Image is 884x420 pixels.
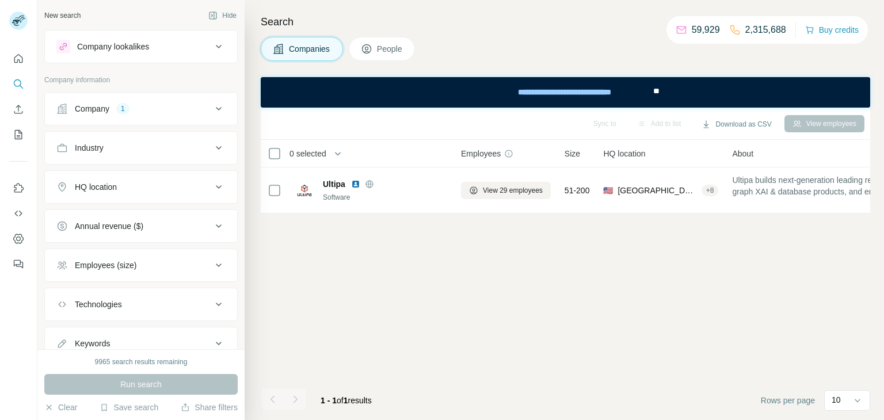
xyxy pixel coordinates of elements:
[461,148,501,159] span: Employees
[351,180,360,189] img: LinkedIn logo
[9,254,28,274] button: Feedback
[44,75,238,85] p: Company information
[95,357,188,367] div: 9965 search results remaining
[295,181,314,200] img: Logo of Ultipa
[289,43,331,55] span: Companies
[75,259,136,271] div: Employees (size)
[344,396,348,405] span: 1
[9,48,28,69] button: Quick start
[44,402,77,413] button: Clear
[44,10,81,21] div: New search
[9,203,28,224] button: Use Surfe API
[75,103,109,114] div: Company
[289,148,326,159] span: 0 selected
[732,148,753,159] span: About
[200,7,245,24] button: Hide
[745,23,786,37] p: 2,315,688
[75,299,122,310] div: Technologies
[45,291,237,318] button: Technologies
[692,23,720,37] p: 59,929
[45,330,237,357] button: Keywords
[565,148,580,159] span: Size
[761,395,815,406] span: Rows per page
[45,251,237,279] button: Employees (size)
[9,228,28,249] button: Dashboard
[9,74,28,94] button: Search
[9,178,28,198] button: Use Surfe on LinkedIn
[9,99,28,120] button: Enrich CSV
[321,396,337,405] span: 1 - 1
[9,124,28,145] button: My lists
[323,192,447,203] div: Software
[702,185,719,196] div: + 8
[337,396,344,405] span: of
[181,402,238,413] button: Share filters
[461,182,551,199] button: View 29 employees
[377,43,403,55] span: People
[483,185,543,196] span: View 29 employees
[75,142,104,154] div: Industry
[805,22,859,38] button: Buy credits
[100,402,158,413] button: Save search
[261,14,870,30] h4: Search
[321,396,372,405] span: results
[45,33,237,60] button: Company lookalikes
[323,178,345,190] span: Ultipa
[116,104,129,114] div: 1
[261,77,870,108] iframe: Banner
[45,212,237,240] button: Annual revenue ($)
[618,185,696,196] span: [GEOGRAPHIC_DATA], [US_STATE]
[77,41,149,52] div: Company lookalikes
[603,185,613,196] span: 🇺🇸
[565,185,590,196] span: 51-200
[75,181,117,193] div: HQ location
[45,173,237,201] button: HQ location
[75,338,110,349] div: Keywords
[694,116,779,133] button: Download as CSV
[603,148,645,159] span: HQ location
[45,134,237,162] button: Industry
[832,394,841,406] p: 10
[45,95,237,123] button: Company1
[75,220,143,232] div: Annual revenue ($)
